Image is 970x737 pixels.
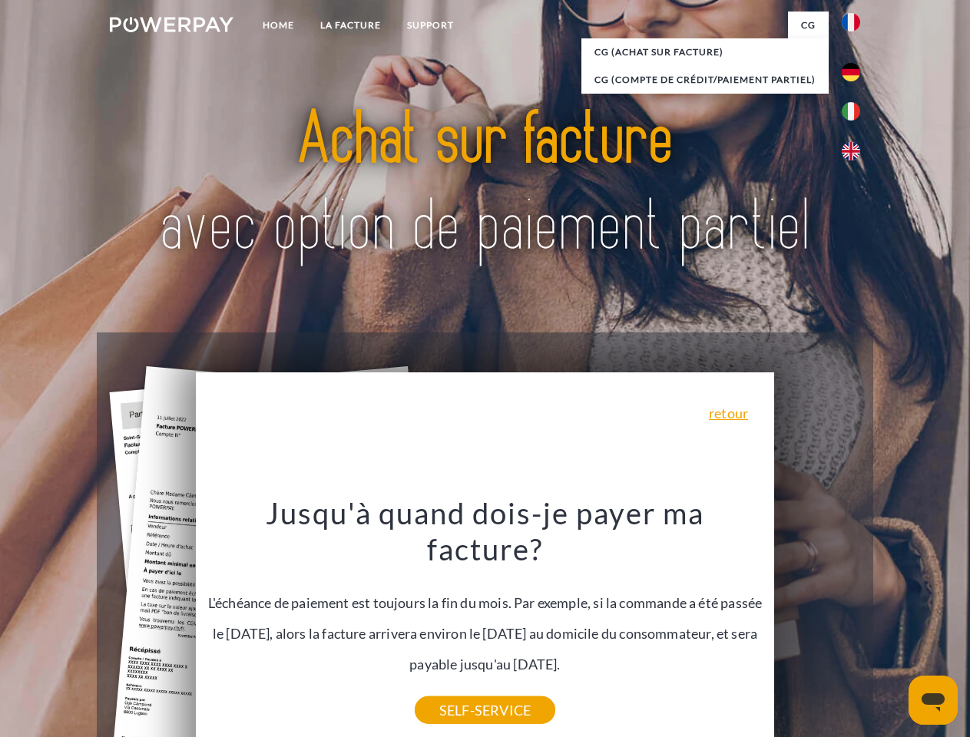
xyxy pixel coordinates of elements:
[581,66,829,94] a: CG (Compte de crédit/paiement partiel)
[842,13,860,31] img: fr
[415,696,555,724] a: SELF-SERVICE
[205,494,766,568] h3: Jusqu'à quand dois-je payer ma facture?
[788,12,829,39] a: CG
[842,102,860,121] img: it
[709,406,748,420] a: retour
[581,38,829,66] a: CG (achat sur facture)
[394,12,467,39] a: Support
[842,142,860,160] img: en
[110,17,233,32] img: logo-powerpay-white.svg
[842,63,860,81] img: de
[205,494,766,710] div: L'échéance de paiement est toujours la fin du mois. Par exemple, si la commande a été passée le [...
[307,12,394,39] a: LA FACTURE
[250,12,307,39] a: Home
[147,74,823,294] img: title-powerpay_fr.svg
[909,676,958,725] iframe: Bouton de lancement de la fenêtre de messagerie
